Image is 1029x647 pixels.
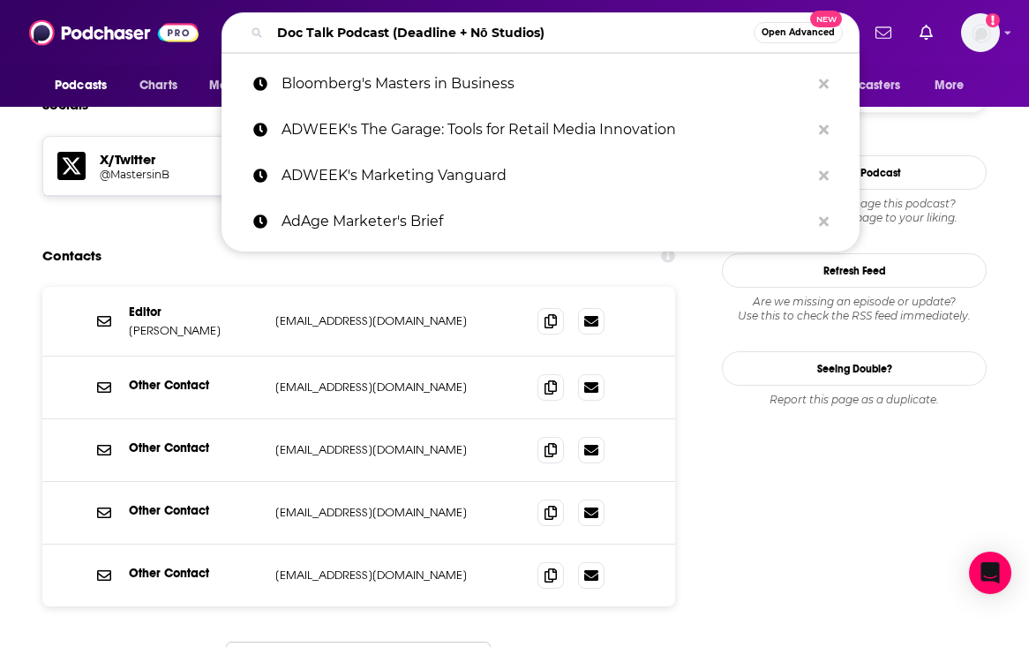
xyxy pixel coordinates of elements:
[139,73,177,98] span: Charts
[100,151,255,168] h5: X/Twitter
[129,378,261,393] p: Other Contact
[986,13,1000,27] svg: Add a profile image
[935,73,965,98] span: More
[961,13,1000,52] img: User Profile
[275,568,509,583] p: [EMAIL_ADDRESS][DOMAIN_NAME]
[868,18,898,48] a: Show notifications dropdown
[275,313,509,328] p: [EMAIL_ADDRESS][DOMAIN_NAME]
[55,73,107,98] span: Podcasts
[722,393,987,407] div: Report this page as a duplicate.
[222,107,860,153] a: ADWEEK's The Garage: Tools for Retail Media Innovation
[282,61,810,107] p: Bloomberg's Masters in Business
[722,351,987,386] a: Seeing Double?
[722,295,987,323] div: Are we missing an episode or update? Use this to check the RSS feed immediately.
[282,153,810,199] p: ADWEEK's Marketing Vanguard
[129,323,261,338] p: [PERSON_NAME]
[275,442,509,457] p: [EMAIL_ADDRESS][DOMAIN_NAME]
[282,107,810,153] p: ADWEEK's The Garage: Tools for Retail Media Innovation
[961,13,1000,52] span: Logged in as kkade
[209,73,272,98] span: Monitoring
[222,153,860,199] a: ADWEEK's Marketing Vanguard
[810,11,842,27] span: New
[270,19,754,47] input: Search podcasts, credits, & more...
[42,239,101,273] h2: Contacts
[275,505,509,520] p: [EMAIL_ADDRESS][DOMAIN_NAME]
[754,22,843,43] button: Open AdvancedNew
[129,440,261,455] p: Other Contact
[42,69,130,102] button: open menu
[29,16,199,49] img: Podchaser - Follow, Share and Rate Podcasts
[222,61,860,107] a: Bloomberg's Masters in Business
[282,199,810,245] p: AdAge Marketer's Brief
[804,69,926,102] button: open menu
[961,13,1000,52] button: Show profile menu
[969,552,1011,594] div: Open Intercom Messenger
[222,199,860,245] a: AdAge Marketer's Brief
[129,503,261,518] p: Other Contact
[128,69,188,102] a: Charts
[197,69,295,102] button: open menu
[222,12,860,53] div: Search podcasts, credits, & more...
[100,168,255,181] a: @MastersinB
[913,18,940,48] a: Show notifications dropdown
[762,28,835,37] span: Open Advanced
[129,566,261,581] p: Other Contact
[722,253,987,288] button: Refresh Feed
[922,69,987,102] button: open menu
[129,305,261,320] p: Editor
[275,380,509,395] p: [EMAIL_ADDRESS][DOMAIN_NAME]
